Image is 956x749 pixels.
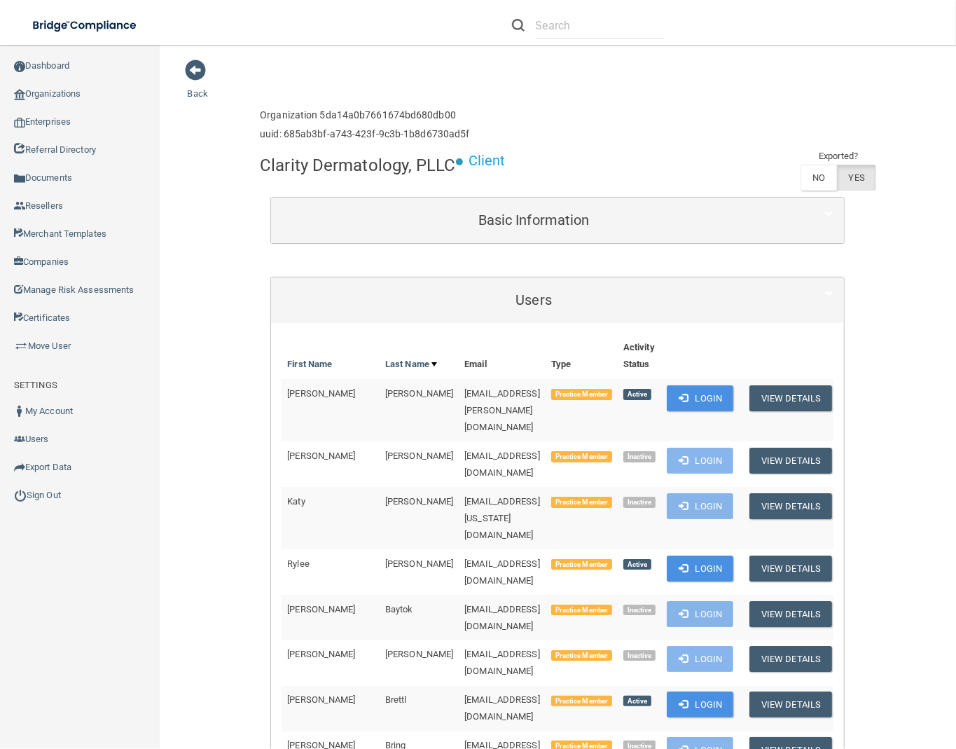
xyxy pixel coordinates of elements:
span: Inactive [623,650,656,661]
span: [PERSON_NAME] [385,451,453,461]
button: View Details [749,385,832,411]
img: enterprise.0d942306.png [14,118,25,128]
span: [EMAIL_ADDRESS][US_STATE][DOMAIN_NAME] [464,496,540,540]
img: ic_reseller.de258add.png [14,200,25,212]
img: ic_user_dark.df1a06c3.png [14,406,25,417]
iframe: Drift Widget Chat Controller [714,650,939,706]
span: [EMAIL_ADDRESS][DOMAIN_NAME] [464,649,540,676]
img: organization-icon.f8decf85.png [14,89,25,100]
img: icon-users.e205127d.png [14,434,25,445]
img: ic_dashboard_dark.d01f4a41.png [14,61,25,72]
span: Inactive [623,605,656,616]
a: Back [188,71,208,99]
th: Type [546,334,618,379]
span: Practice Member [551,559,612,570]
span: Inactive [623,497,656,508]
h6: Organization 5da14a0b7661674bd680db00 [260,110,469,121]
span: Practice Member [551,696,612,707]
span: Practice Member [551,497,612,508]
span: Active [623,559,651,570]
button: Login [667,385,733,411]
span: [PERSON_NAME] [287,604,355,614]
th: Activity Status [618,334,662,379]
img: ic_power_dark.7ecde6b1.png [14,489,27,502]
span: [PERSON_NAME] [385,496,453,507]
img: icon-export.b9366987.png [14,462,25,473]
button: Login [667,556,733,582]
span: Practice Member [551,389,612,400]
p: Client [469,148,506,174]
span: [PERSON_NAME] [287,649,355,659]
img: ic-search.3b580494.png [512,19,525,32]
button: View Details [749,601,832,627]
label: SETTINGS [14,377,57,394]
button: Login [667,448,733,474]
button: View Details [749,448,832,474]
span: Inactive [623,451,656,462]
a: Last Name [385,356,437,373]
button: Login [667,692,733,717]
span: Practice Member [551,605,612,616]
span: [PERSON_NAME] [287,694,355,705]
span: [EMAIL_ADDRESS][DOMAIN_NAME] [464,694,540,722]
input: Search [536,13,664,39]
td: Exported? [801,148,876,165]
h4: Clarity Dermatology, PLLC [260,156,456,174]
img: icon-documents.8dae5593.png [14,173,25,184]
span: Katy [287,496,305,507]
span: [PERSON_NAME] [385,558,453,569]
button: View Details [749,556,832,582]
span: [PERSON_NAME] [287,388,355,399]
button: View Details [749,493,832,519]
a: Users [282,284,833,316]
h5: Users [282,292,786,308]
button: View Details [749,646,832,672]
h6: uuid: 685ab3bf-a743-423f-9c3b-1b8d6730ad5f [260,129,469,139]
span: [EMAIL_ADDRESS][DOMAIN_NAME] [464,558,540,586]
img: briefcase.64adab9b.png [14,339,28,353]
button: Login [667,646,733,672]
span: Baytok [385,604,413,614]
span: Active [623,389,651,400]
button: Login [667,493,733,519]
h5: Basic Information [282,212,786,228]
a: First Name [287,356,332,373]
span: Practice Member [551,451,612,462]
span: [EMAIL_ADDRESS][DOMAIN_NAME] [464,604,540,631]
span: [EMAIL_ADDRESS][PERSON_NAME][DOMAIN_NAME] [464,388,540,432]
a: Basic Information [282,205,833,236]
span: [EMAIL_ADDRESS][DOMAIN_NAME] [464,451,540,478]
span: [PERSON_NAME] [287,451,355,461]
img: bridge_compliance_login_screen.278c3ca4.svg [21,11,150,40]
th: Email [459,334,546,379]
span: Rylee [287,558,310,569]
span: Brettl [385,694,407,705]
span: [PERSON_NAME] [385,649,453,659]
label: YES [837,165,876,191]
span: [PERSON_NAME] [385,388,453,399]
span: Practice Member [551,650,612,661]
span: Active [623,696,651,707]
label: NO [801,165,836,191]
button: Login [667,601,733,627]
